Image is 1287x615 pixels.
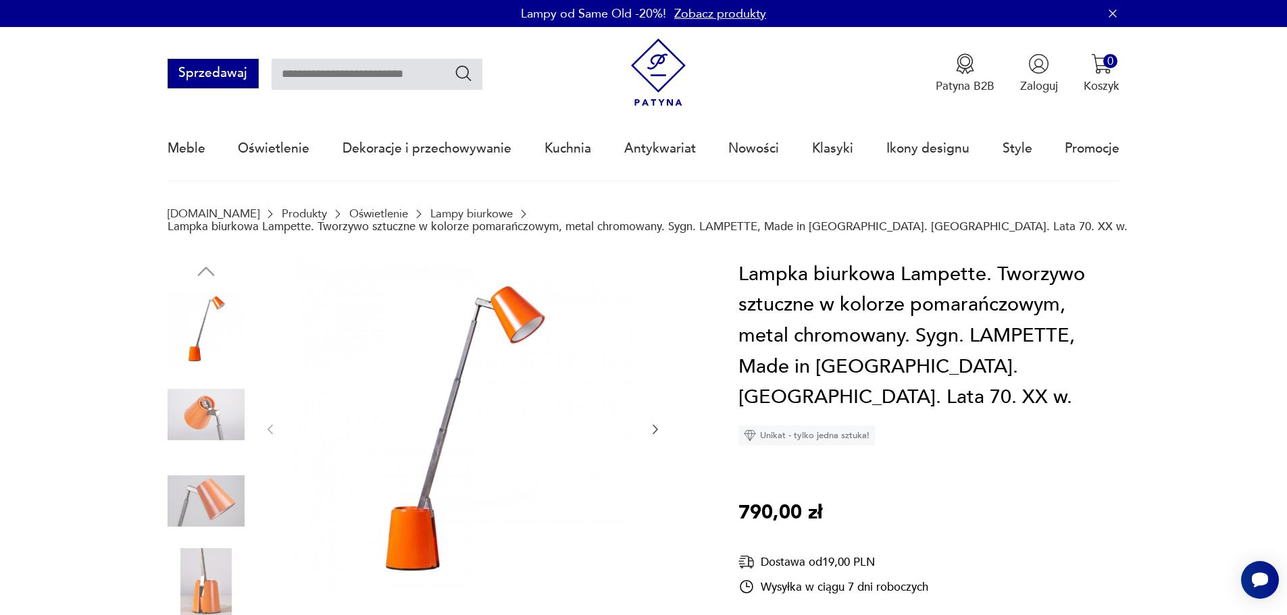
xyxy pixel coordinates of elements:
[168,290,245,367] img: Zdjęcie produktu Lampka biurkowa Lampette. Tworzywo sztuczne w kolorze pomarańczowym, metal chrom...
[168,59,259,88] button: Sprzedawaj
[744,429,756,442] img: Ikona diamentu
[343,117,511,180] a: Dekoracje i przechowywanie
[168,220,1128,233] p: Lampka biurkowa Lampette. Tworzywo sztuczne w kolorze pomarańczowym, metal chromowany. Sygn. LAMP...
[1084,53,1119,94] button: 0Koszyk
[936,78,994,94] p: Patyna B2B
[738,425,875,446] div: Unikat - tylko jedna sztuka!
[738,579,928,595] div: Wysyłka w ciągu 7 dni roboczych
[936,53,994,94] button: Patyna B2B
[812,117,853,180] a: Klasyki
[294,259,632,597] img: Zdjęcie produktu Lampka biurkowa Lampette. Tworzywo sztuczne w kolorze pomarańczowym, metal chrom...
[674,5,766,22] a: Zobacz produkty
[1003,117,1032,180] a: Style
[1020,53,1058,94] button: Zaloguj
[1241,561,1279,599] iframe: Smartsupp widget button
[1028,53,1049,74] img: Ikonka użytkownika
[168,207,259,220] a: [DOMAIN_NAME]
[624,117,696,180] a: Antykwariat
[1084,78,1119,94] p: Koszyk
[738,554,755,570] img: Ikona dostawy
[282,207,327,220] a: Produkty
[738,259,1119,413] h1: Lampka biurkowa Lampette. Tworzywo sztuczne w kolorze pomarańczowym, metal chromowany. Sygn. LAMP...
[168,69,259,80] a: Sprzedawaj
[728,117,779,180] a: Nowości
[168,376,245,453] img: Zdjęcie produktu Lampka biurkowa Lampette. Tworzywo sztuczne w kolorze pomarańczowym, metal chrom...
[624,38,692,107] img: Patyna - sklep z meblami i dekoracjami vintage
[349,207,408,220] a: Oświetlenie
[1103,54,1117,68] div: 0
[454,63,474,83] button: Szukaj
[738,498,822,529] p: 790,00 zł
[238,117,309,180] a: Oświetlenie
[521,5,666,22] p: Lampy od Same Old -20%!
[936,53,994,94] a: Ikona medaluPatyna B2B
[168,462,245,539] img: Zdjęcie produktu Lampka biurkowa Lampette. Tworzywo sztuczne w kolorze pomarańczowym, metal chrom...
[886,117,969,180] a: Ikony designu
[955,53,976,74] img: Ikona medalu
[738,554,928,570] div: Dostawa od 19,00 PLN
[1091,53,1112,74] img: Ikona koszyka
[1065,117,1119,180] a: Promocje
[168,117,205,180] a: Meble
[1020,78,1058,94] p: Zaloguj
[545,117,591,180] a: Kuchnia
[430,207,513,220] a: Lampy biurkowe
